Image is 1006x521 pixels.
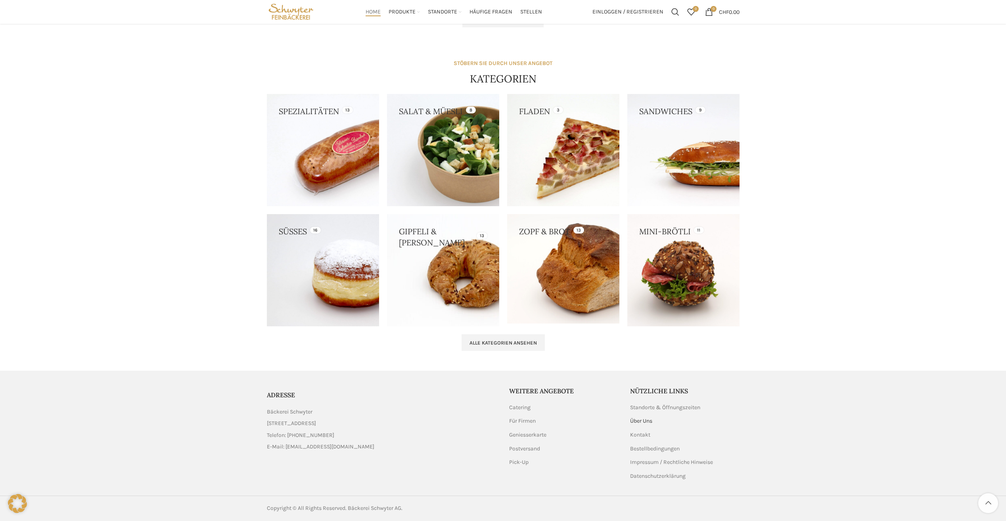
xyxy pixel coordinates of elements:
a: 0 CHF0.00 [701,4,743,20]
a: Datenschutzerklärung [630,472,686,480]
a: Alle Kategorien ansehen [462,334,545,351]
span: ADRESSE [267,391,295,399]
a: Produkte [389,4,420,20]
span: 0 [693,6,699,12]
a: List item link [267,442,497,451]
a: 0 [683,4,699,20]
span: [STREET_ADDRESS] [267,419,316,428]
a: Postversand [509,445,541,453]
a: Über Uns [630,417,653,425]
a: Impressum / Rechtliche Hinweise [630,458,714,466]
span: Häufige Fragen [469,8,512,16]
a: Scroll to top button [978,493,998,513]
span: Bäckerei Schwyter [267,408,312,416]
a: Kontakt [630,431,651,439]
a: Geniesserkarte [509,431,547,439]
span: Home [366,8,381,16]
h5: Nützliche Links [630,387,740,395]
a: Site logo [267,8,316,15]
a: Catering [509,404,531,412]
span: 0 [711,6,717,12]
div: Main navigation [319,4,588,20]
div: STÖBERN SIE DURCH UNSER ANGEBOT [454,59,552,68]
a: Für Firmen [509,417,537,425]
span: Stellen [520,8,542,16]
a: Standorte [428,4,462,20]
div: Meine Wunschliste [683,4,699,20]
a: Stellen [520,4,542,20]
a: List item link [267,431,497,440]
a: Bestellbedingungen [630,445,680,453]
a: Pick-Up [509,458,529,466]
a: Einloggen / Registrieren [588,4,667,20]
a: Suchen [667,4,683,20]
span: Einloggen / Registrieren [592,9,663,15]
a: Standorte & Öffnungszeiten [630,404,701,412]
span: Alle Kategorien ansehen [469,340,537,346]
div: Copyright © All Rights Reserved. Bäckerei Schwyter AG. [267,504,499,513]
span: Produkte [389,8,416,16]
a: Häufige Fragen [469,4,512,20]
span: Standorte [428,8,457,16]
bdi: 0.00 [719,8,740,15]
h4: KATEGORIEN [470,72,537,86]
h5: Weitere Angebote [509,387,619,395]
a: Home [366,4,381,20]
span: CHF [719,8,729,15]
